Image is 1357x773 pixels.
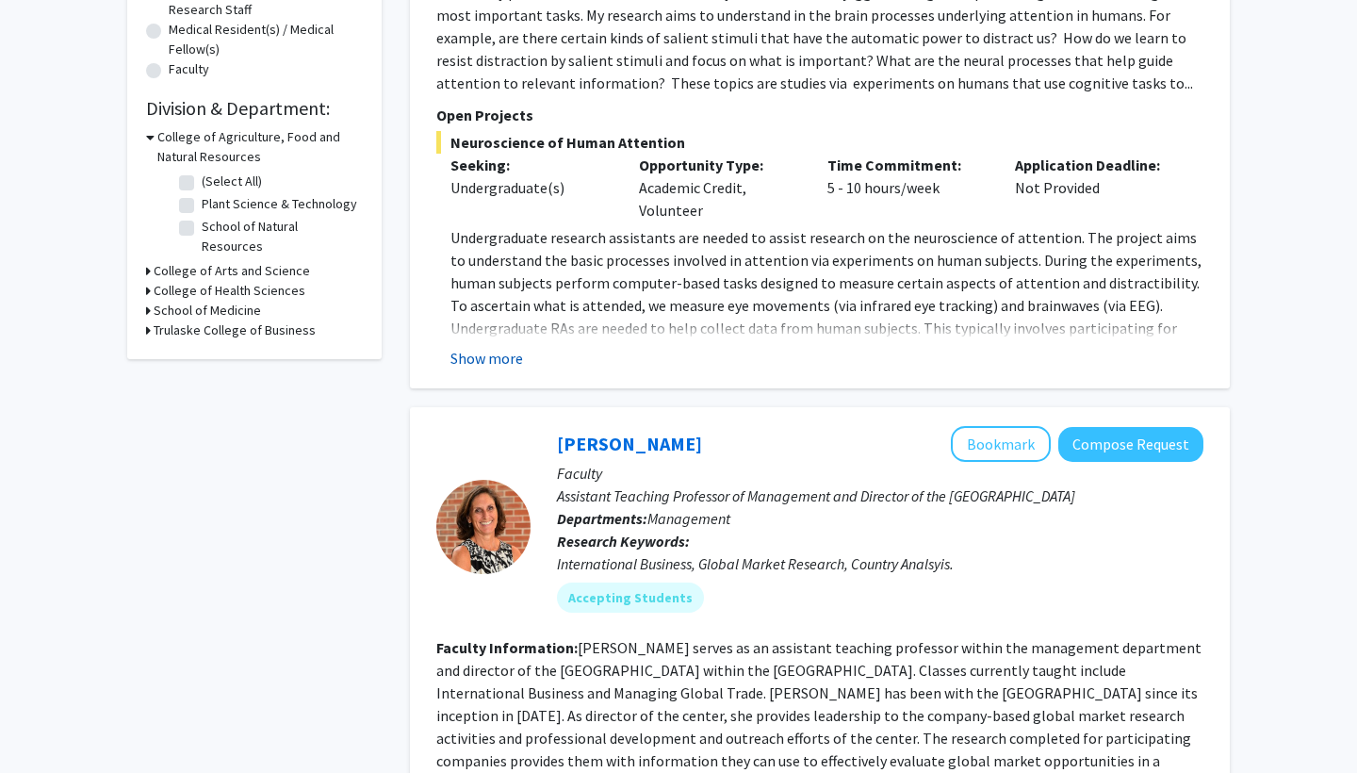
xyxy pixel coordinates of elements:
div: International Business, Global Market Research, Country Analsyis. [557,552,1203,575]
p: Application Deadline: [1015,154,1175,176]
b: Faculty Information: [436,638,578,657]
div: Academic Credit, Volunteer [625,154,813,222]
span: Management [647,509,730,528]
p: Undergraduate research assistants are needed to assist research on the neuroscience of attention.... [450,226,1203,407]
h3: College of Arts and Science [154,261,310,281]
b: Research Keywords: [557,532,690,551]
label: Plant Science & Technology [202,194,357,214]
p: Time Commitment: [827,154,988,176]
h3: Trulaske College of Business [154,321,316,340]
p: Seeking: [450,154,611,176]
button: Show more [450,347,523,370]
b: Departments: [557,509,647,528]
button: Add Jackie Rasmussen to Bookmarks [951,426,1051,462]
label: (Select All) [202,172,262,191]
p: Assistant Teaching Professor of Management and Director of the [GEOGRAPHIC_DATA] [557,485,1203,507]
h2: Division & Department: [146,97,363,120]
p: Open Projects [436,104,1203,126]
h3: College of Agriculture, Food and Natural Resources [157,127,363,167]
div: Not Provided [1001,154,1189,222]
h3: College of Health Sciences [154,281,305,301]
p: Opportunity Type: [639,154,799,176]
span: Neuroscience of Human Attention [436,131,1203,154]
label: Faculty [169,59,209,79]
label: School of Natural Resources [202,217,358,256]
h3: School of Medicine [154,301,261,321]
div: 5 - 10 hours/week [813,154,1002,222]
iframe: Chat [14,688,80,759]
p: Faculty [557,462,1203,485]
mat-chip: Accepting Students [557,583,704,613]
button: Compose Request to Jackie Rasmussen [1058,427,1203,462]
div: Undergraduate(s) [450,176,611,199]
a: [PERSON_NAME] [557,432,702,455]
label: Medical Resident(s) / Medical Fellow(s) [169,20,363,59]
